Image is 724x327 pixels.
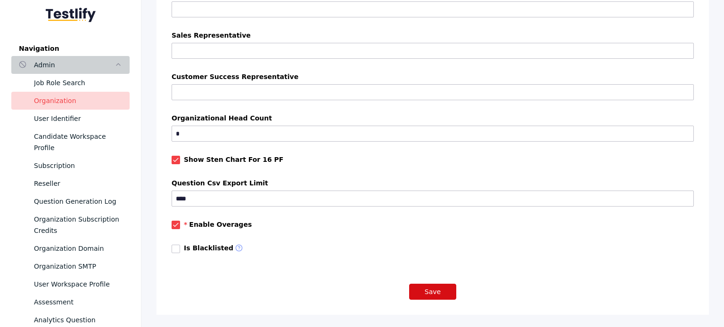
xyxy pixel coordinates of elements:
label: Navigation [11,45,130,52]
div: Organization SMTP [34,261,122,272]
a: Organization [11,92,130,110]
div: Organization Subscription Credits [34,214,122,236]
a: Organization Domain [11,239,130,257]
img: Testlify - Backoffice [46,8,96,22]
div: User Workspace Profile [34,279,122,290]
div: Analytics Question [34,314,122,326]
a: Reseller [11,175,130,192]
label: Enable Overages [184,221,252,228]
div: User Identifier [34,113,122,124]
div: Organization [34,95,122,106]
a: Organization SMTP [11,257,130,275]
a: Question Generation Log [11,192,130,210]
div: Job Role Search [34,77,122,88]
a: Subscription [11,157,130,175]
label: Organizational Head Count [172,114,694,122]
a: Candidate Workspace Profile [11,128,130,157]
label: Customer Success Representative [172,73,694,80]
a: Organization Subscription Credits [11,210,130,239]
label: Sales Representative [172,32,694,39]
a: User Identifier [11,110,130,128]
div: Candidate Workspace Profile [34,131,122,153]
div: Question Generation Log [34,196,122,207]
div: Reseller [34,178,122,189]
div: Admin [34,59,115,71]
a: Job Role Search [11,74,130,92]
a: Assessment [11,293,130,311]
div: Assessment [34,296,122,308]
button: Save [409,284,456,300]
label: Show Sten Chart For 16 PF [184,156,283,163]
a: User Workspace Profile [11,275,130,293]
div: Organization Domain [34,243,122,254]
label: Is Blacklisted [184,244,245,253]
div: Subscription [34,160,122,171]
label: Question Csv Export Limit [172,179,694,187]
